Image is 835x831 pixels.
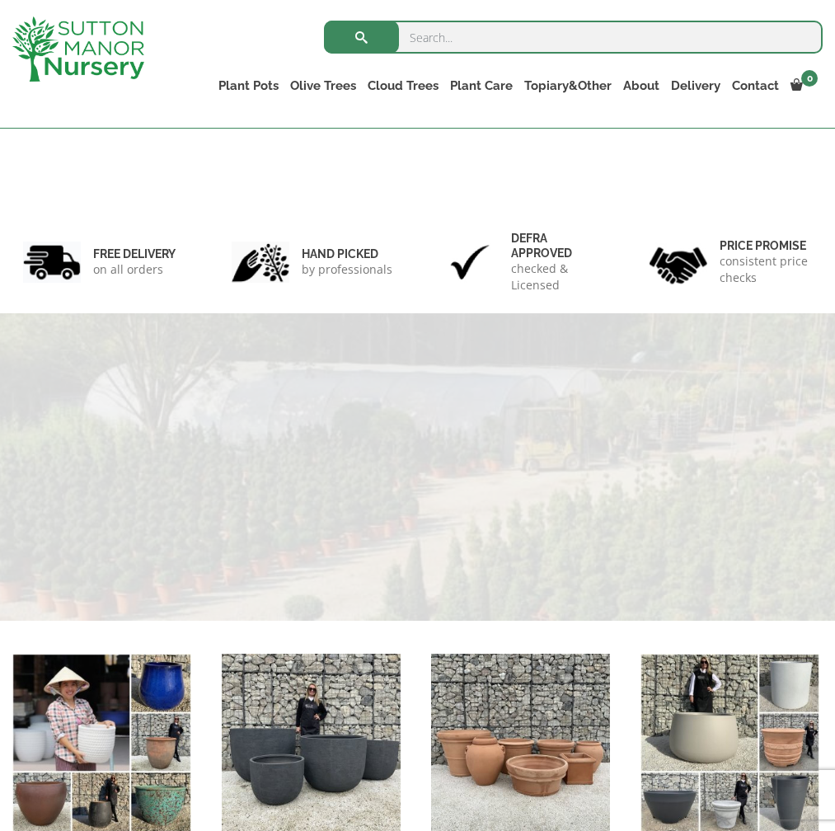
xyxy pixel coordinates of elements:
[665,74,726,97] a: Delivery
[720,238,812,253] h6: Price promise
[650,237,707,287] img: 4.jpg
[23,242,81,284] img: 1.jpg
[518,74,617,97] a: Topiary&Other
[511,261,603,293] p: checked & Licensed
[511,231,603,261] h6: Defra approved
[12,16,144,82] img: logo
[801,70,818,87] span: 0
[93,246,176,261] h6: FREE DELIVERY
[232,242,289,284] img: 2.jpg
[324,21,823,54] input: Search...
[726,74,785,97] a: Contact
[213,74,284,97] a: Plant Pots
[441,242,499,284] img: 3.jpg
[362,74,444,97] a: Cloud Trees
[302,246,392,261] h6: hand picked
[444,74,518,97] a: Plant Care
[617,74,665,97] a: About
[785,74,823,97] a: 0
[720,253,812,286] p: consistent price checks
[284,74,362,97] a: Olive Trees
[93,261,176,278] p: on all orders
[302,261,392,278] p: by professionals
